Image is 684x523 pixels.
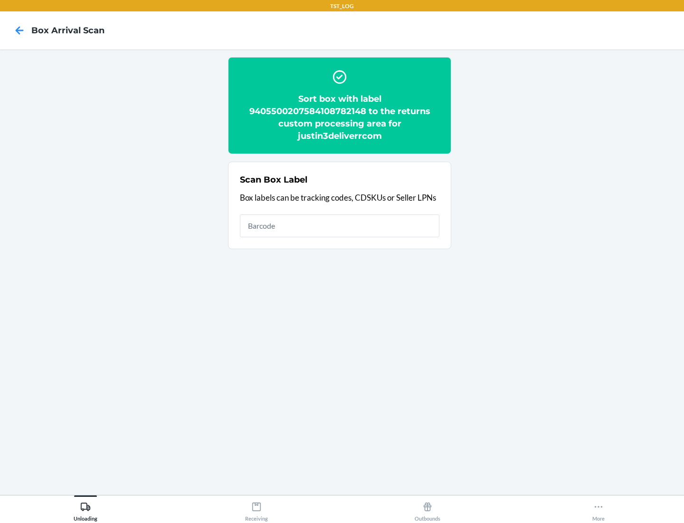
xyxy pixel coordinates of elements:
[240,174,307,186] h2: Scan Box Label
[245,498,268,522] div: Receiving
[171,495,342,522] button: Receiving
[240,93,439,142] h2: Sort box with label 9405500207584108782148 to the returns custom processing area for justin3deliv...
[31,24,104,37] h4: Box Arrival Scan
[240,214,439,237] input: Barcode
[74,498,97,522] div: Unloading
[513,495,684,522] button: More
[415,498,440,522] div: Outbounds
[330,2,354,10] p: TST_LOG
[240,192,439,204] p: Box labels can be tracking codes, CDSKUs or Seller LPNs
[592,498,605,522] div: More
[342,495,513,522] button: Outbounds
